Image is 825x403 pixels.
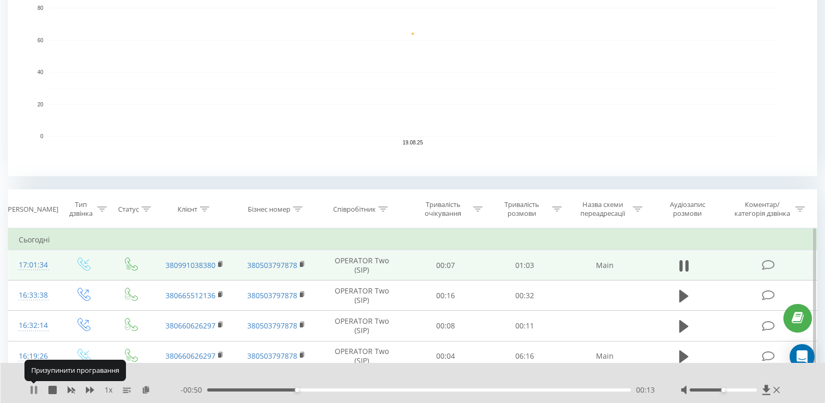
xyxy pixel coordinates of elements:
td: OPERATOR Two (SIP) [318,250,406,280]
span: - 00:50 [181,385,207,395]
a: 380503797878 [247,351,297,361]
span: 00:13 [636,385,655,395]
td: 06:16 [485,341,564,371]
div: 16:33:38 [19,285,48,306]
div: Тривалість очікування [415,200,471,218]
td: 00:07 [406,250,485,280]
a: 380503797878 [247,260,297,270]
text: 19.08.25 [403,140,423,145]
text: 40 [37,69,44,75]
td: OPERATOR Two (SIP) [318,311,406,341]
text: 0 [40,133,43,139]
div: Клієнт [177,205,197,214]
td: OPERATOR Two (SIP) [318,341,406,371]
td: 00:08 [406,311,485,341]
td: Main [564,250,646,280]
div: Призупинити програвання [24,360,126,381]
a: 380660626297 [166,321,215,331]
div: Тривалість розмови [494,200,550,218]
div: Accessibility label [295,388,299,392]
div: Аудіозапис розмови [655,200,719,218]
td: Main [564,341,646,371]
a: 380665512136 [166,290,215,300]
div: Співробітник [333,205,376,214]
td: 00:16 [406,280,485,311]
div: Назва схеми переадресації [575,200,630,218]
text: 60 [37,38,44,43]
text: 80 [37,5,44,11]
div: Accessibility label [721,388,725,392]
td: 00:11 [485,311,564,341]
td: 00:32 [485,280,564,311]
div: Статус [118,205,139,214]
div: Тип дзвінка [68,200,94,218]
a: 380503797878 [247,290,297,300]
div: 16:32:14 [19,315,48,336]
a: 380503797878 [247,321,297,331]
div: Коментар/категорія дзвінка [732,200,793,218]
div: [PERSON_NAME] [6,205,58,214]
div: 17:01:34 [19,255,48,275]
text: 20 [37,102,44,107]
div: Бізнес номер [248,205,290,214]
span: 1 x [105,385,112,395]
td: 01:03 [485,250,564,280]
div: 16:19:26 [19,346,48,367]
td: 00:04 [406,341,485,371]
a: 380991038380 [166,260,215,270]
a: 380660626297 [166,351,215,361]
td: Сьогодні [8,229,817,250]
div: Open Intercom Messenger [790,344,815,369]
td: OPERATOR Two (SIP) [318,280,406,311]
